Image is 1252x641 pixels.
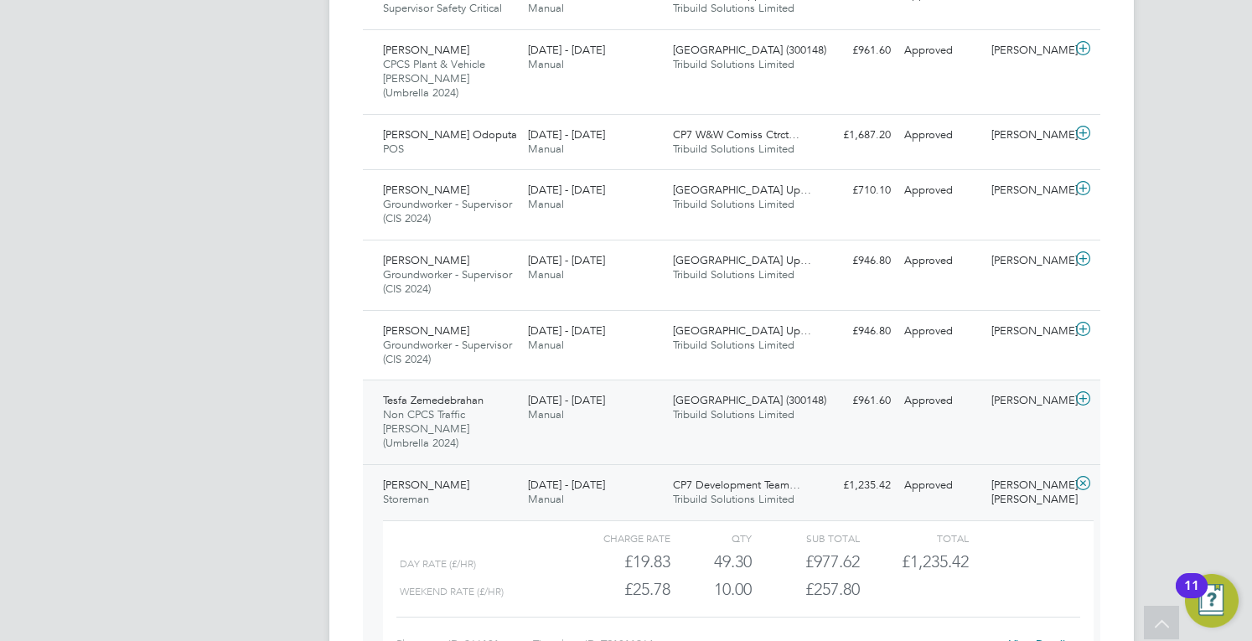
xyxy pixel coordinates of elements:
[528,142,564,156] span: Manual
[670,528,752,548] div: QTY
[810,472,898,499] div: £1,235.42
[810,247,898,275] div: £946.80
[673,393,826,407] span: [GEOGRAPHIC_DATA] (300148)
[985,387,1072,415] div: [PERSON_NAME]
[898,318,985,345] div: Approved
[383,407,469,450] span: Non CPCS Traffic [PERSON_NAME] (Umbrella 2024)
[985,37,1072,65] div: [PERSON_NAME]
[898,37,985,65] div: Approved
[562,576,670,603] div: £25.78
[383,57,485,100] span: CPCS Plant & Vehicle [PERSON_NAME] (Umbrella 2024)
[673,267,794,282] span: Tribuild Solutions Limited
[670,548,752,576] div: 49.30
[528,338,564,352] span: Manual
[673,183,811,197] span: [GEOGRAPHIC_DATA] Up…
[383,323,469,338] span: [PERSON_NAME]
[985,472,1072,514] div: [PERSON_NAME] [PERSON_NAME]
[383,253,469,267] span: [PERSON_NAME]
[400,586,504,597] span: Weekend rate (£/HR)
[383,127,517,142] span: [PERSON_NAME] Odoputa
[528,253,605,267] span: [DATE] - [DATE]
[898,247,985,275] div: Approved
[673,1,794,15] span: Tribuild Solutions Limited
[528,1,564,15] span: Manual
[383,267,512,296] span: Groundworker - Supervisor (CIS 2024)
[898,472,985,499] div: Approved
[898,177,985,204] div: Approved
[383,1,502,15] span: Supervisor Safety Critical
[673,57,794,71] span: Tribuild Solutions Limited
[985,121,1072,149] div: [PERSON_NAME]
[383,142,404,156] span: POS
[810,37,898,65] div: £961.60
[528,323,605,338] span: [DATE] - [DATE]
[383,492,429,506] span: Storeman
[673,407,794,421] span: Tribuild Solutions Limited
[673,127,799,142] span: CP7 W&W Comiss Ctrct…
[528,43,605,57] span: [DATE] - [DATE]
[383,393,484,407] span: Tesfa Zemedebrahan
[810,177,898,204] div: £710.10
[985,318,1072,345] div: [PERSON_NAME]
[985,247,1072,275] div: [PERSON_NAME]
[400,558,476,570] span: Day Rate (£/HR)
[673,338,794,352] span: Tribuild Solutions Limited
[528,478,605,492] span: [DATE] - [DATE]
[985,177,1072,204] div: [PERSON_NAME]
[673,197,794,211] span: Tribuild Solutions Limited
[383,183,469,197] span: [PERSON_NAME]
[383,43,469,57] span: [PERSON_NAME]
[810,121,898,149] div: £1,687.20
[752,548,860,576] div: £977.62
[528,57,564,71] span: Manual
[673,142,794,156] span: Tribuild Solutions Limited
[752,576,860,603] div: £257.80
[673,478,800,492] span: CP7 Development Team…
[383,338,512,366] span: Groundworker - Supervisor (CIS 2024)
[670,576,752,603] div: 10.00
[810,387,898,415] div: £961.60
[383,197,512,225] span: Groundworker - Supervisor (CIS 2024)
[528,183,605,197] span: [DATE] - [DATE]
[562,528,670,548] div: Charge rate
[860,528,968,548] div: Total
[898,121,985,149] div: Approved
[1185,574,1239,628] button: Open Resource Center, 11 new notifications
[528,197,564,211] span: Manual
[752,528,860,548] div: Sub Total
[528,267,564,282] span: Manual
[528,393,605,407] span: [DATE] - [DATE]
[898,387,985,415] div: Approved
[673,492,794,506] span: Tribuild Solutions Limited
[673,43,826,57] span: [GEOGRAPHIC_DATA] (300148)
[673,323,811,338] span: [GEOGRAPHIC_DATA] Up…
[673,253,811,267] span: [GEOGRAPHIC_DATA] Up…
[528,407,564,421] span: Manual
[810,318,898,345] div: £946.80
[1184,586,1199,607] div: 11
[902,551,969,571] span: £1,235.42
[562,548,670,576] div: £19.83
[383,478,469,492] span: [PERSON_NAME]
[528,127,605,142] span: [DATE] - [DATE]
[528,492,564,506] span: Manual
